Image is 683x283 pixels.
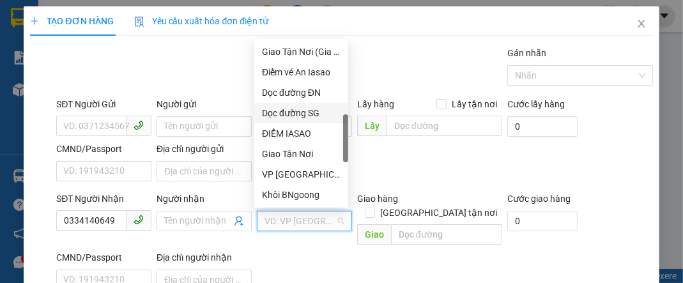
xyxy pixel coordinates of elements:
[262,106,341,120] div: Dọc đường SG
[254,42,348,62] div: Giao Tận Nơi (Gia Lai)
[262,147,341,161] div: Giao Tận Nơi
[75,62,137,74] strong: 0901 933 179
[507,194,571,204] label: Cước giao hàng
[636,19,647,29] span: close
[134,17,144,27] img: icon
[262,167,341,181] div: VP [GEOGRAPHIC_DATA]
[254,103,348,123] div: Dọc đường SG
[357,99,394,109] span: Lấy hàng
[507,99,565,109] label: Cước lấy hàng
[357,194,398,204] span: Giao hàng
[234,216,244,226] span: user-add
[254,62,348,82] div: Điểm vé An Iasao
[254,164,348,185] div: VP Đà Nẵng
[254,185,348,205] div: Khôi BNgoong
[262,65,341,79] div: Điểm vé An Iasao
[507,211,578,231] input: Cước giao hàng
[262,188,341,202] div: Khôi BNgoong
[357,116,387,136] span: Lấy
[157,97,252,111] div: Người gửi
[56,97,151,111] div: SĐT Người Gửi
[8,36,70,60] strong: 0931 600 979
[254,82,348,103] div: Dọc đường ĐN
[30,16,113,26] span: TẠO ĐƠN HÀNG
[447,97,502,111] span: Lấy tận nơi
[507,116,578,137] input: Cước lấy hàng
[8,36,47,48] strong: Sài Gòn:
[56,250,151,264] div: CMND/Passport
[262,86,341,100] div: Dọc đường ĐN
[357,224,391,245] span: Giao
[157,192,252,206] div: Người nhận
[157,161,252,181] input: Địa chỉ của người gửi
[507,48,546,58] label: Gán nhãn
[134,215,144,225] span: phone
[262,126,341,141] div: ĐIỂM IASAO
[262,45,341,59] div: Giao Tận Nơi (Gia Lai)
[157,250,252,264] div: Địa chỉ người nhận
[254,123,348,144] div: ĐIỂM IASAO
[254,144,348,164] div: Giao Tận Nơi
[387,116,502,136] input: Dọc đường
[157,142,252,156] div: Địa chỉ người gửi
[624,6,659,42] button: Close
[134,16,269,26] span: Yêu cầu xuất hóa đơn điện tử
[75,36,178,60] strong: 0901 900 568
[75,36,155,48] strong: [PERSON_NAME]:
[30,17,39,26] span: plus
[8,84,64,102] span: VP GỬI:
[56,142,151,156] div: CMND/Passport
[68,84,164,102] span: VP Chư Prông
[35,12,159,30] span: ĐỨC ĐẠT GIA LAI
[56,192,151,206] div: SĐT Người Nhận
[375,206,502,220] span: [GEOGRAPHIC_DATA] tận nơi
[134,120,144,130] span: phone
[8,62,71,74] strong: 0901 936 968
[391,224,502,245] input: Dọc đường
